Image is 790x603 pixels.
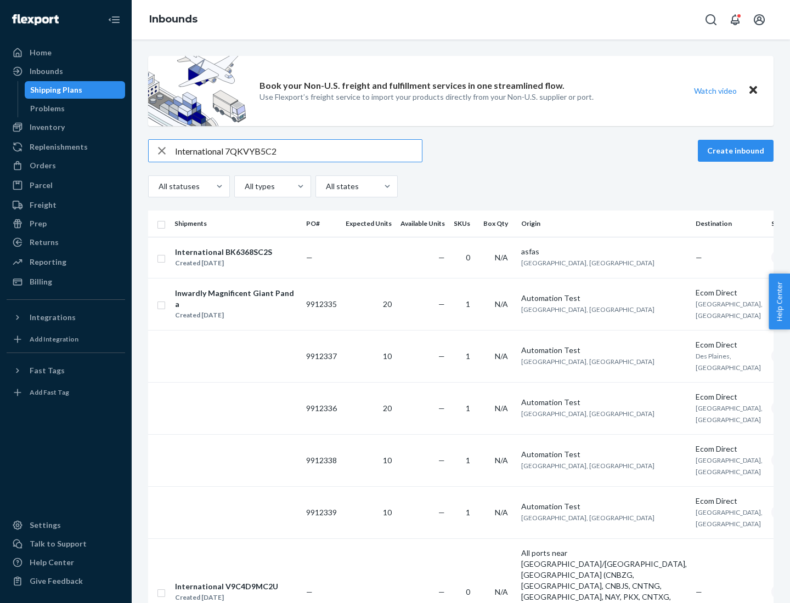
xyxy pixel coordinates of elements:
[7,118,125,136] a: Inventory
[696,287,763,298] div: Ecom Direct
[12,14,59,25] img: Flexport logo
[7,554,125,571] a: Help Center
[696,496,763,507] div: Ecom Direct
[7,384,125,401] a: Add Fast Tag
[696,404,763,424] span: [GEOGRAPHIC_DATA], [GEOGRAPHIC_DATA]
[696,587,702,596] span: —
[341,211,396,237] th: Expected Units
[495,508,508,517] span: N/A
[30,218,47,229] div: Prep
[157,181,159,192] input: All statuses
[175,310,297,321] div: Created [DATE]
[495,403,508,413] span: N/A
[7,362,125,379] button: Fast Tags
[383,299,392,309] span: 20
[149,13,198,25] a: Inbounds
[306,253,313,262] span: —
[30,312,76,323] div: Integrations
[521,449,687,460] div: Automation Test
[521,514,654,522] span: [GEOGRAPHIC_DATA], [GEOGRAPHIC_DATA]
[30,365,65,376] div: Fast Tags
[495,299,508,309] span: N/A
[30,141,88,152] div: Replenishments
[30,520,61,531] div: Settings
[30,257,66,268] div: Reporting
[521,246,687,257] div: asfas
[7,215,125,232] a: Prep
[521,462,654,470] span: [GEOGRAPHIC_DATA], [GEOGRAPHIC_DATA]
[175,247,272,258] div: International BK6368SC2S
[479,211,517,237] th: Box Qty
[383,508,392,517] span: 10
[30,237,59,248] div: Returns
[175,288,297,310] div: Inwardly Magnificent Giant Panda
[769,274,790,329] button: Help Center
[325,181,326,192] input: All states
[7,138,125,156] a: Replenishments
[521,345,687,356] div: Automation Test
[7,309,125,326] button: Integrations
[748,9,770,31] button: Open account menu
[521,259,654,267] span: [GEOGRAPHIC_DATA], [GEOGRAPHIC_DATA]
[103,9,125,31] button: Close Navigation
[696,443,763,454] div: Ecom Direct
[302,382,341,434] td: 9912336
[438,587,445,596] span: —
[466,403,470,413] span: 1
[466,253,470,262] span: 0
[30,276,52,287] div: Billing
[700,9,722,31] button: Open Search Box
[30,538,87,549] div: Talk to Support
[383,403,392,413] span: 20
[7,157,125,174] a: Orders
[259,79,565,92] p: Book your Non-U.S. freight and fulfillment services in one streamlined flow.
[30,122,65,133] div: Inventory
[466,351,470,361] span: 1
[383,351,392,361] span: 10
[175,258,272,269] div: Created [DATE]
[30,66,63,77] div: Inbounds
[7,273,125,291] a: Billing
[7,44,125,61] a: Home
[696,508,763,528] span: [GEOGRAPHIC_DATA], [GEOGRAPHIC_DATA]
[7,331,125,348] a: Add Integration
[7,177,125,194] a: Parcel
[696,253,702,262] span: —
[521,305,654,314] span: [GEOGRAPHIC_DATA], [GEOGRAPHIC_DATA]
[302,434,341,486] td: 9912338
[438,299,445,309] span: —
[140,4,206,36] ol: breadcrumbs
[30,47,52,58] div: Home
[7,253,125,271] a: Reporting
[7,196,125,214] a: Freight
[696,352,761,372] span: Des Plaines, [GEOGRAPHIC_DATA]
[7,234,125,251] a: Returns
[244,181,245,192] input: All types
[495,253,508,262] span: N/A
[170,211,302,237] th: Shipments
[521,409,654,418] span: [GEOGRAPHIC_DATA], [GEOGRAPHIC_DATA]
[449,211,479,237] th: SKUs
[396,211,449,237] th: Available Units
[438,508,445,517] span: —
[687,83,744,99] button: Watch video
[438,351,445,361] span: —
[30,160,56,171] div: Orders
[7,516,125,534] a: Settings
[691,211,767,237] th: Destination
[466,508,470,517] span: 1
[698,140,774,162] button: Create inbound
[438,253,445,262] span: —
[175,140,422,162] input: Search inbounds by name, destination, msku...
[7,62,125,80] a: Inbounds
[724,9,746,31] button: Open notifications
[495,587,508,596] span: N/A
[696,300,763,320] span: [GEOGRAPHIC_DATA], [GEOGRAPHIC_DATA]
[30,180,53,191] div: Parcel
[466,456,470,465] span: 1
[696,456,763,476] span: [GEOGRAPHIC_DATA], [GEOGRAPHIC_DATA]
[30,557,74,568] div: Help Center
[7,535,125,553] a: Talk to Support
[25,81,126,99] a: Shipping Plans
